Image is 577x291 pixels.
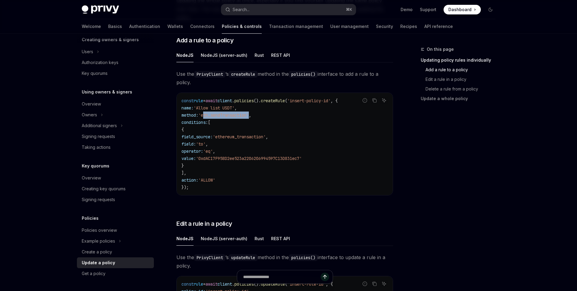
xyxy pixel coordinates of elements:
[176,231,194,246] div: NodeJS
[201,48,247,62] div: NodeJS (server-auth)
[108,19,122,34] a: Basics
[77,120,154,131] button: Toggle Additional signers section
[254,98,261,103] span: ().
[371,96,378,104] button: Copy the contents from the code block
[285,98,287,103] span: (
[234,98,254,103] span: policies
[82,5,119,14] img: dark logo
[82,111,97,118] div: Owners
[287,98,331,103] span: 'insert-policy-id'
[167,19,183,34] a: Wallets
[82,70,108,77] div: Key quorums
[206,141,208,147] span: ,
[269,19,323,34] a: Transaction management
[182,134,213,139] span: field_source:
[82,215,99,222] h5: Policies
[213,149,215,154] span: ,
[182,112,198,118] span: method:
[198,112,249,118] span: 'eth_sendTransaction'
[218,98,232,103] span: client
[182,105,194,111] span: name:
[234,105,237,111] span: ,
[421,94,500,103] a: Update a whole policy
[289,254,318,261] code: policies()
[182,163,184,168] span: }
[77,236,154,247] button: Toggle Example policies section
[77,194,154,205] a: Signing requests
[82,227,117,234] div: Policies overview
[233,6,249,13] div: Search...
[182,177,198,183] span: action:
[182,185,189,190] span: });
[221,4,356,15] button: Open search
[129,19,160,34] a: Authentication
[82,59,118,66] div: Authorization keys
[203,98,206,103] span: =
[82,185,126,192] div: Creating key quorums
[346,7,352,12] span: ⌘ K
[176,253,393,270] span: Use the ’s method in the interface to update a rule in a policy.
[444,5,481,14] a: Dashboard
[182,170,186,176] span: ],
[77,173,154,183] a: Overview
[82,19,101,34] a: Welcome
[77,247,154,257] a: Create a policy
[427,46,454,53] span: On this page
[176,219,232,228] span: Edit a rule in a policy
[82,174,101,182] div: Overview
[421,75,500,84] a: Edit a rule in a policy
[77,257,154,268] a: Update a policy
[289,71,318,78] code: policies()
[194,71,225,78] code: PrivyClient
[400,19,417,34] a: Recipes
[376,19,393,34] a: Security
[201,231,247,246] div: NodeJS (server-auth)
[255,48,264,62] div: Rust
[243,270,321,283] input: Ask a question...
[420,7,436,13] a: Support
[421,84,500,94] a: Delete a rule from a policy
[77,46,154,57] button: Toggle Users section
[182,127,184,132] span: {
[82,196,115,203] div: Signing requests
[77,57,154,68] a: Authorization keys
[232,98,234,103] span: .
[77,68,154,79] a: Key quorums
[82,162,109,170] h5: Key quorums
[424,19,453,34] a: API reference
[229,254,258,261] code: updateRule
[271,231,290,246] div: REST API
[176,70,393,87] span: Use the ’s method in the interface to add a rule to a policy.
[194,98,203,103] span: rule
[82,88,132,96] h5: Using owners & signers
[261,98,285,103] span: createRule
[77,268,154,279] a: Get a policy
[77,109,154,120] button: Toggle Owners section
[421,55,500,65] a: Updating policy rules individually
[190,19,215,34] a: Connectors
[380,96,388,104] button: Ask AI
[401,7,413,13] a: Demo
[194,105,234,111] span: 'Allow list USDT'
[176,48,194,62] div: NodeJS
[77,142,154,153] a: Taking actions
[182,156,196,161] span: value:
[77,99,154,109] a: Overview
[448,7,472,13] span: Dashboard
[82,248,112,256] div: Create a policy
[82,48,93,55] div: Users
[77,183,154,194] a: Creating key quorums
[266,134,268,139] span: ,
[421,65,500,75] a: Add a rule to a policy
[229,71,258,78] code: createRule
[361,96,369,104] button: Report incorrect code
[82,122,117,129] div: Additional signers
[331,98,338,103] span: , {
[203,149,213,154] span: 'eq'
[330,19,369,34] a: User management
[77,225,154,236] a: Policies overview
[182,141,196,147] span: field:
[206,98,218,103] span: await
[255,231,264,246] div: Rust
[82,144,111,151] div: Taking actions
